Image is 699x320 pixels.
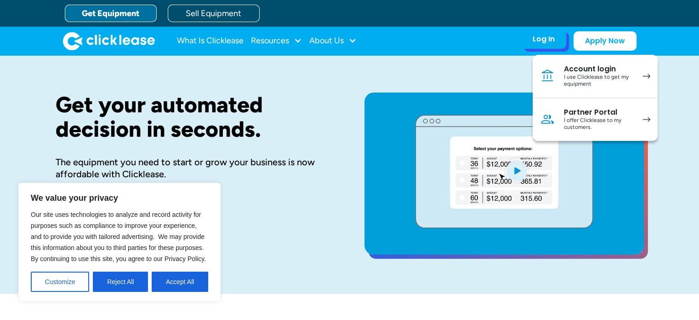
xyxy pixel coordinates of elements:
[533,55,658,141] nav: Log In
[533,35,555,44] div: Log In
[533,55,658,98] a: Account loginI use Clicklease to get my equipment
[152,272,208,292] button: Accept All
[56,156,335,180] div: The equipment you need to start or grow your business is now affordable with Clicklease.
[309,32,357,50] div: About Us
[564,108,633,117] div: Partner Portal
[177,32,244,50] a: What Is Clicklease
[540,112,555,127] img: Person icon
[251,32,302,50] div: Resources
[533,98,658,141] a: Partner PortalI offer Clicklease to my customers.
[93,272,148,292] button: Reject All
[18,183,221,302] div: We value your privacy
[642,74,650,79] img: arrow
[31,211,206,262] span: Our site uses technologies to analyze and record activity for purposes such as compliance to impr...
[168,5,260,22] a: Sell Equipment
[564,74,633,88] div: I use Clicklease to get my equipment
[564,117,633,131] div: I offer Clicklease to my customers.
[65,5,157,22] a: Get Equipment
[540,69,555,83] img: Bank icon
[63,32,155,50] img: Clicklease logo
[574,31,636,51] a: Apply Now
[31,272,89,292] button: Customize
[31,192,208,204] p: We value your privacy
[564,64,633,74] div: Account login
[63,32,155,50] a: home
[364,93,644,255] a: open lightbox
[642,117,650,122] img: arrow
[56,93,335,141] h1: Get your automated decision in seconds.
[504,157,529,183] img: Blue play button logo on a light blue circular background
